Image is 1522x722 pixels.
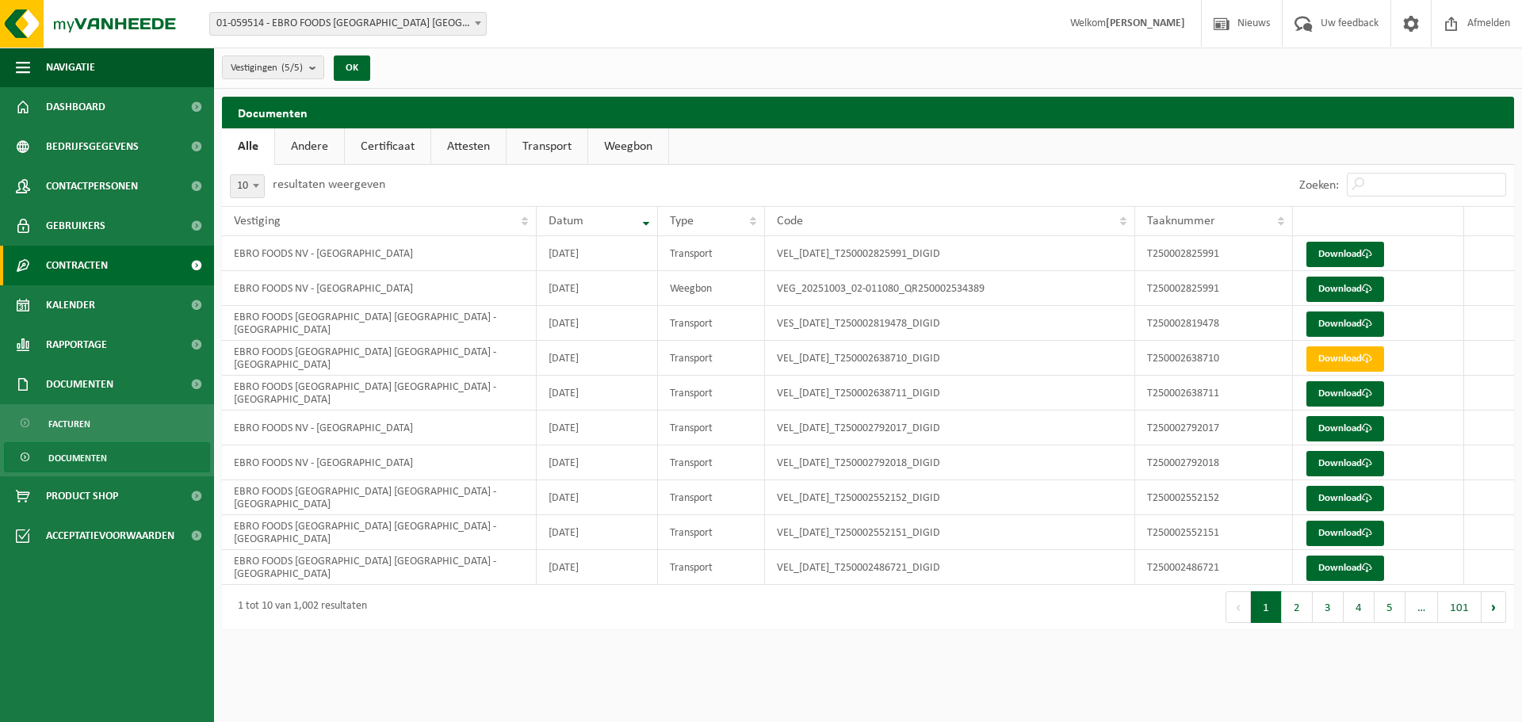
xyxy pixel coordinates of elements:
[231,56,303,80] span: Vestigingen
[1135,515,1293,550] td: T250002552151
[1135,306,1293,341] td: T250002819478
[273,178,385,191] label: resultaten weergeven
[588,128,668,165] a: Weegbon
[537,515,657,550] td: [DATE]
[1135,550,1293,585] td: T250002486721
[1482,591,1506,623] button: Next
[222,271,537,306] td: EBRO FOODS NV - [GEOGRAPHIC_DATA]
[658,306,765,341] td: Transport
[507,128,587,165] a: Transport
[1306,346,1384,372] a: Download
[1306,486,1384,511] a: Download
[222,128,274,165] a: Alle
[46,246,108,285] span: Contracten
[1135,376,1293,411] td: T250002638711
[1375,591,1405,623] button: 5
[222,411,537,445] td: EBRO FOODS NV - [GEOGRAPHIC_DATA]
[765,411,1135,445] td: VEL_[DATE]_T250002792017_DIGID
[658,480,765,515] td: Transport
[281,63,303,73] count: (5/5)
[46,285,95,325] span: Kalender
[1135,236,1293,271] td: T250002825991
[46,516,174,556] span: Acceptatievoorwaarden
[765,236,1135,271] td: VEL_[DATE]_T250002825991_DIGID
[1313,591,1344,623] button: 3
[1106,17,1185,29] strong: [PERSON_NAME]
[658,271,765,306] td: Weegbon
[1135,271,1293,306] td: T250002825991
[222,445,537,480] td: EBRO FOODS NV - [GEOGRAPHIC_DATA]
[222,236,537,271] td: EBRO FOODS NV - [GEOGRAPHIC_DATA]
[210,13,486,35] span: 01-059514 - EBRO FOODS BELGIUM NV - MERKSEM
[46,365,113,404] span: Documenten
[1282,591,1313,623] button: 2
[4,442,210,472] a: Documenten
[1135,341,1293,376] td: T250002638710
[4,408,210,438] a: Facturen
[1135,411,1293,445] td: T250002792017
[1405,591,1438,623] span: …
[658,550,765,585] td: Transport
[209,12,487,36] span: 01-059514 - EBRO FOODS BELGIUM NV - MERKSEM
[222,55,324,79] button: Vestigingen(5/5)
[765,480,1135,515] td: VEL_[DATE]_T250002552152_DIGID
[658,515,765,550] td: Transport
[48,409,90,439] span: Facturen
[1306,416,1384,441] a: Download
[222,480,537,515] td: EBRO FOODS [GEOGRAPHIC_DATA] [GEOGRAPHIC_DATA] - [GEOGRAPHIC_DATA]
[765,271,1135,306] td: VEG_20251003_02-011080_QR250002534389
[1147,215,1215,227] span: Taaknummer
[765,515,1135,550] td: VEL_[DATE]_T250002552151_DIGID
[46,325,107,365] span: Rapportage
[222,376,537,411] td: EBRO FOODS [GEOGRAPHIC_DATA] [GEOGRAPHIC_DATA] - [GEOGRAPHIC_DATA]
[46,87,105,127] span: Dashboard
[334,55,370,81] button: OK
[231,175,264,197] span: 10
[431,128,506,165] a: Attesten
[222,550,537,585] td: EBRO FOODS [GEOGRAPHIC_DATA] [GEOGRAPHIC_DATA] - [GEOGRAPHIC_DATA]
[1306,242,1384,267] a: Download
[765,306,1135,341] td: VES_[DATE]_T250002819478_DIGID
[1135,445,1293,480] td: T250002792018
[230,174,265,198] span: 10
[1306,451,1384,476] a: Download
[549,215,583,227] span: Datum
[537,445,657,480] td: [DATE]
[222,341,537,376] td: EBRO FOODS [GEOGRAPHIC_DATA] [GEOGRAPHIC_DATA] - [GEOGRAPHIC_DATA]
[1306,521,1384,546] a: Download
[222,515,537,550] td: EBRO FOODS [GEOGRAPHIC_DATA] [GEOGRAPHIC_DATA] - [GEOGRAPHIC_DATA]
[46,127,139,166] span: Bedrijfsgegevens
[234,215,281,227] span: Vestiging
[765,376,1135,411] td: VEL_[DATE]_T250002638711_DIGID
[537,341,657,376] td: [DATE]
[1306,556,1384,581] a: Download
[537,480,657,515] td: [DATE]
[46,206,105,246] span: Gebruikers
[537,550,657,585] td: [DATE]
[658,376,765,411] td: Transport
[222,97,1514,128] h2: Documenten
[658,445,765,480] td: Transport
[537,376,657,411] td: [DATE]
[1306,311,1384,337] a: Download
[1344,591,1375,623] button: 4
[658,236,765,271] td: Transport
[230,593,367,621] div: 1 tot 10 van 1,002 resultaten
[658,341,765,376] td: Transport
[537,271,657,306] td: [DATE]
[537,236,657,271] td: [DATE]
[658,411,765,445] td: Transport
[765,341,1135,376] td: VEL_[DATE]_T250002638710_DIGID
[48,443,107,473] span: Documenten
[46,166,138,206] span: Contactpersonen
[1306,277,1384,302] a: Download
[1226,591,1251,623] button: Previous
[670,215,694,227] span: Type
[765,445,1135,480] td: VEL_[DATE]_T250002792018_DIGID
[537,306,657,341] td: [DATE]
[46,476,118,516] span: Product Shop
[1438,591,1482,623] button: 101
[222,306,537,341] td: EBRO FOODS [GEOGRAPHIC_DATA] [GEOGRAPHIC_DATA] - [GEOGRAPHIC_DATA]
[275,128,344,165] a: Andere
[46,48,95,87] span: Navigatie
